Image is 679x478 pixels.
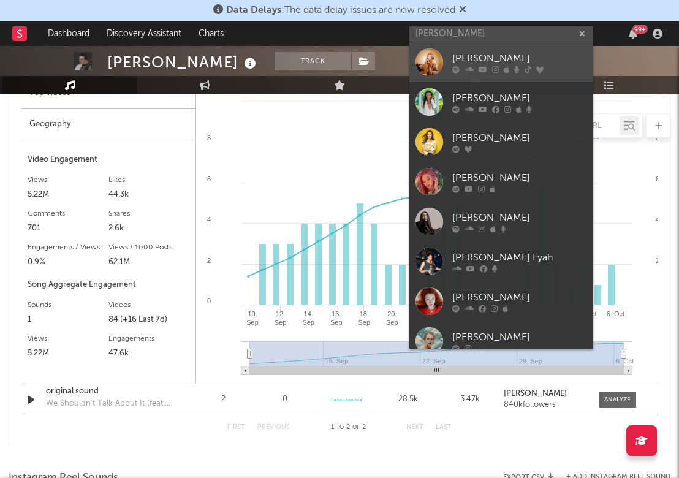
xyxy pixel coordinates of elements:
div: We Shouldn't Talk About It (feat. [PERSON_NAME]) [46,398,171,410]
span: to [336,425,344,430]
div: Views [28,332,108,346]
div: Views [28,173,108,188]
div: 0 [283,393,287,406]
div: 84 (+16 Last 7d) [108,313,189,327]
strong: [PERSON_NAME] [504,390,567,398]
text: 8 [207,134,211,142]
div: Comments [28,207,108,221]
div: 47.6k [108,346,189,361]
div: [PERSON_NAME] [452,330,587,344]
text: 60 [656,175,663,183]
text: 18. Sep [358,310,371,326]
div: 44.3k [108,188,189,202]
div: [PERSON_NAME] [452,51,587,66]
div: 3.47k [442,393,498,406]
button: Next [406,424,423,431]
div: Song Aggregate Engagement [28,278,189,292]
button: First [227,424,245,431]
div: 5.22M [28,188,108,202]
a: [PERSON_NAME] [504,390,587,398]
text: 16. Sep [330,310,343,326]
a: Discovery Assistant [98,21,190,46]
div: Likes [108,173,189,188]
div: [PERSON_NAME] [452,91,587,105]
span: of [352,425,360,430]
span: Dismiss [459,6,466,15]
div: Videos [108,298,189,313]
div: [PERSON_NAME] [107,52,259,72]
text: 20. Sep [386,310,398,326]
text: 20 [656,257,663,264]
a: [PERSON_NAME] [409,162,593,202]
button: 99+ [629,29,637,39]
text: 6. Oct [607,310,624,317]
div: 5.22M [28,346,108,361]
div: Video Engagement [28,153,189,167]
button: Last [436,424,452,431]
div: Geography [21,109,195,140]
text: 4. Oct [578,310,596,317]
div: 0.9% [28,255,108,270]
a: Dashboard [39,21,98,46]
a: [PERSON_NAME] [409,281,593,321]
a: [PERSON_NAME] [409,202,593,241]
a: [PERSON_NAME] [409,321,593,361]
div: [PERSON_NAME] [452,210,587,225]
div: 2.6k [108,221,189,236]
div: Sounds [28,298,108,313]
div: Shares [108,207,189,221]
div: [PERSON_NAME] [452,290,587,305]
button: Previous [257,424,290,431]
input: Search for artists [409,26,593,42]
a: [PERSON_NAME] [409,42,593,82]
span: : The data delay issues are now resolved [226,6,455,15]
text: 2 [207,257,211,264]
div: 1 [28,313,108,327]
div: 840k followers [504,401,587,409]
text: 0 [207,297,211,305]
div: 2 [195,393,251,406]
text: 40 [656,216,663,223]
a: Charts [190,21,232,46]
div: 28.5k [381,393,436,406]
div: 99 + [632,25,648,34]
a: [PERSON_NAME] [409,82,593,122]
div: Engagements / Views [28,240,108,255]
a: [PERSON_NAME] [409,122,593,162]
text: 6 [207,175,211,183]
text: 12. Sep [275,310,287,326]
div: 1 2 2 [314,420,382,435]
div: 62.1M [108,255,189,270]
div: Views / 1000 Posts [108,240,189,255]
text: 14. Sep [302,310,314,326]
a: [PERSON_NAME] Fyah [409,241,593,281]
div: 701 [28,221,108,236]
text: 10. Sep [246,310,259,326]
text: 80 [656,134,663,142]
div: Engagements [108,332,189,346]
span: Data Delays [226,6,281,15]
a: original sound [46,385,171,398]
button: Track [275,52,351,70]
div: [PERSON_NAME] [452,170,587,185]
text: 6. Oct [616,357,634,365]
div: [PERSON_NAME] Fyah [452,250,587,265]
text: 4 [207,216,211,223]
div: [PERSON_NAME] [452,131,587,145]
